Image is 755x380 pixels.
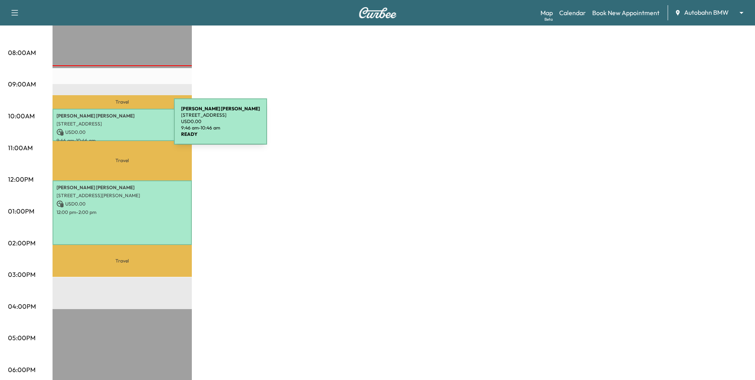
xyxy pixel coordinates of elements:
p: 10:00AM [8,111,35,121]
div: Beta [544,16,553,22]
p: USD 0.00 [57,129,188,136]
p: 9:46 am - 10:46 am [181,125,260,131]
b: [PERSON_NAME] [PERSON_NAME] [181,106,260,112]
p: 08:00AM [8,48,36,57]
p: 06:00PM [8,365,35,374]
p: 12:00PM [8,174,33,184]
p: 12:00 pm - 2:00 pm [57,209,188,215]
p: Travel [53,245,192,277]
b: READY [181,131,197,137]
a: MapBeta [540,8,553,18]
p: [PERSON_NAME] [PERSON_NAME] [57,113,188,119]
p: [STREET_ADDRESS] [181,112,260,118]
a: Calendar [559,8,586,18]
p: USD 0.00 [181,118,260,125]
p: [STREET_ADDRESS][PERSON_NAME] [57,192,188,199]
p: 9:46 am - 10:46 am [57,137,188,144]
p: 11:00AM [8,143,33,153]
span: Autobahn BMW [684,8,729,17]
p: USD 0.00 [57,200,188,208]
p: 03:00PM [8,270,35,279]
p: 09:00AM [8,79,36,89]
a: Book New Appointment [592,8,659,18]
p: 04:00PM [8,302,36,311]
p: 05:00PM [8,333,35,343]
p: 01:00PM [8,206,34,216]
p: 02:00PM [8,238,35,248]
p: [STREET_ADDRESS] [57,121,188,127]
p: [PERSON_NAME] [PERSON_NAME] [57,184,188,191]
p: Travel [53,141,192,181]
p: Travel [53,95,192,109]
img: Curbee Logo [359,7,397,18]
